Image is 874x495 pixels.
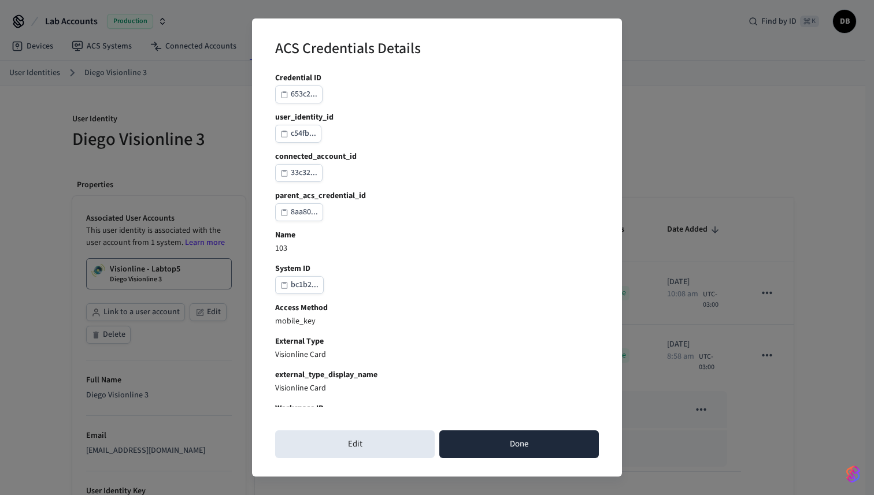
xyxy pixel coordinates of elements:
button: Edit [275,430,435,458]
div: 8aa80... [291,205,318,219]
button: c54fb... [275,125,321,143]
div: c54fb... [291,126,316,141]
div: 33c32... [291,166,317,180]
b: Credential ID [275,72,599,84]
b: Name [275,229,599,241]
b: external_type_display_name [275,369,599,381]
b: parent_acs_credential_id [275,190,599,202]
p: mobile_key [275,315,599,327]
p: Visionline Card [275,349,599,361]
button: Done [439,430,599,458]
button: 33c32... [275,164,323,182]
b: Workspace ID [275,403,599,415]
b: user_identity_id [275,111,599,124]
div: bc1b2... [291,278,319,292]
b: System ID [275,263,599,275]
h2: ACS Credentials Details [275,32,566,68]
b: External Type [275,336,599,348]
button: 653c2... [275,85,323,103]
img: SeamLogoGradient.69752ec5.svg [846,465,860,483]
p: 103 [275,243,599,255]
p: Visionline Card [275,382,599,394]
div: 653c2... [291,87,317,102]
b: Access Method [275,302,599,314]
button: bc1b2... [275,276,324,294]
button: 8aa80... [275,203,323,221]
b: connected_account_id [275,151,599,163]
